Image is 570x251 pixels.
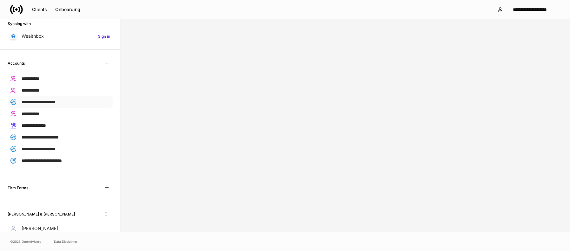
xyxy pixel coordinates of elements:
[8,185,28,191] h6: Firm Forms
[51,4,84,15] button: Onboarding
[8,30,113,42] a: WealthboxSign in
[54,239,77,244] a: Data Disclaimer
[10,239,41,244] span: © 2025 OneAdvisory
[55,7,80,12] div: Onboarding
[8,211,75,217] h6: [PERSON_NAME] & [PERSON_NAME]
[8,223,113,234] a: [PERSON_NAME]
[32,7,47,12] div: Clients
[22,33,44,39] p: Wealthbox
[8,60,25,66] h6: Accounts
[8,21,31,27] h6: Syncing with
[28,4,51,15] button: Clients
[22,225,58,232] p: [PERSON_NAME]
[98,33,110,39] h6: Sign in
